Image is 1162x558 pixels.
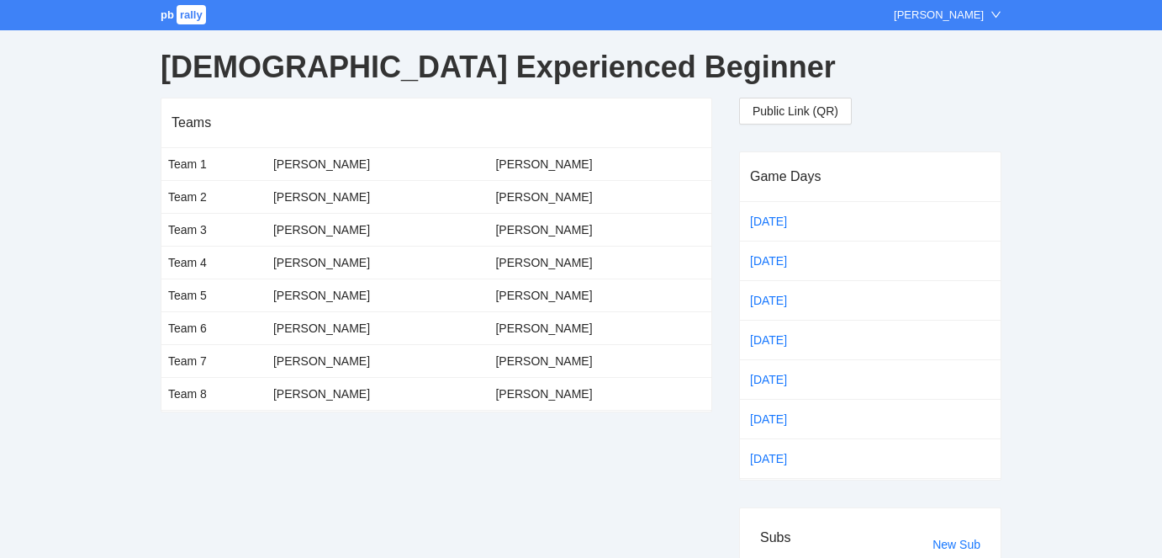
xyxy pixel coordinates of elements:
[489,246,711,279] td: [PERSON_NAME]
[267,213,489,246] td: [PERSON_NAME]
[747,407,817,432] a: [DATE]
[932,538,980,551] a: New Sub
[161,377,267,410] td: Team 8
[267,311,489,344] td: [PERSON_NAME]
[747,367,817,392] a: [DATE]
[172,98,701,146] div: Teams
[161,8,174,21] span: pb
[267,246,489,279] td: [PERSON_NAME]
[267,180,489,213] td: [PERSON_NAME]
[739,98,852,125] button: Public Link (QR)
[161,180,267,213] td: Team 2
[990,9,1001,20] span: down
[750,152,990,200] div: Game Days
[747,248,817,274] a: [DATE]
[489,279,711,311] td: [PERSON_NAME]
[489,180,711,213] td: [PERSON_NAME]
[161,311,267,344] td: Team 6
[267,377,489,410] td: [PERSON_NAME]
[489,148,711,181] td: [PERSON_NAME]
[267,148,489,181] td: [PERSON_NAME]
[489,213,711,246] td: [PERSON_NAME]
[161,37,1001,98] div: [DEMOGRAPHIC_DATA] Experienced Beginner
[747,446,817,471] a: [DATE]
[747,327,817,353] a: [DATE]
[267,279,489,311] td: [PERSON_NAME]
[894,7,984,24] div: [PERSON_NAME]
[489,377,711,410] td: [PERSON_NAME]
[747,209,817,234] a: [DATE]
[489,344,711,377] td: [PERSON_NAME]
[489,311,711,344] td: [PERSON_NAME]
[753,102,838,120] span: Public Link (QR)
[161,246,267,279] td: Team 4
[177,5,206,24] span: rally
[161,148,267,181] td: Team 1
[161,8,209,21] a: pbrally
[161,279,267,311] td: Team 5
[267,344,489,377] td: [PERSON_NAME]
[747,288,817,313] a: [DATE]
[161,344,267,377] td: Team 7
[161,213,267,246] td: Team 3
